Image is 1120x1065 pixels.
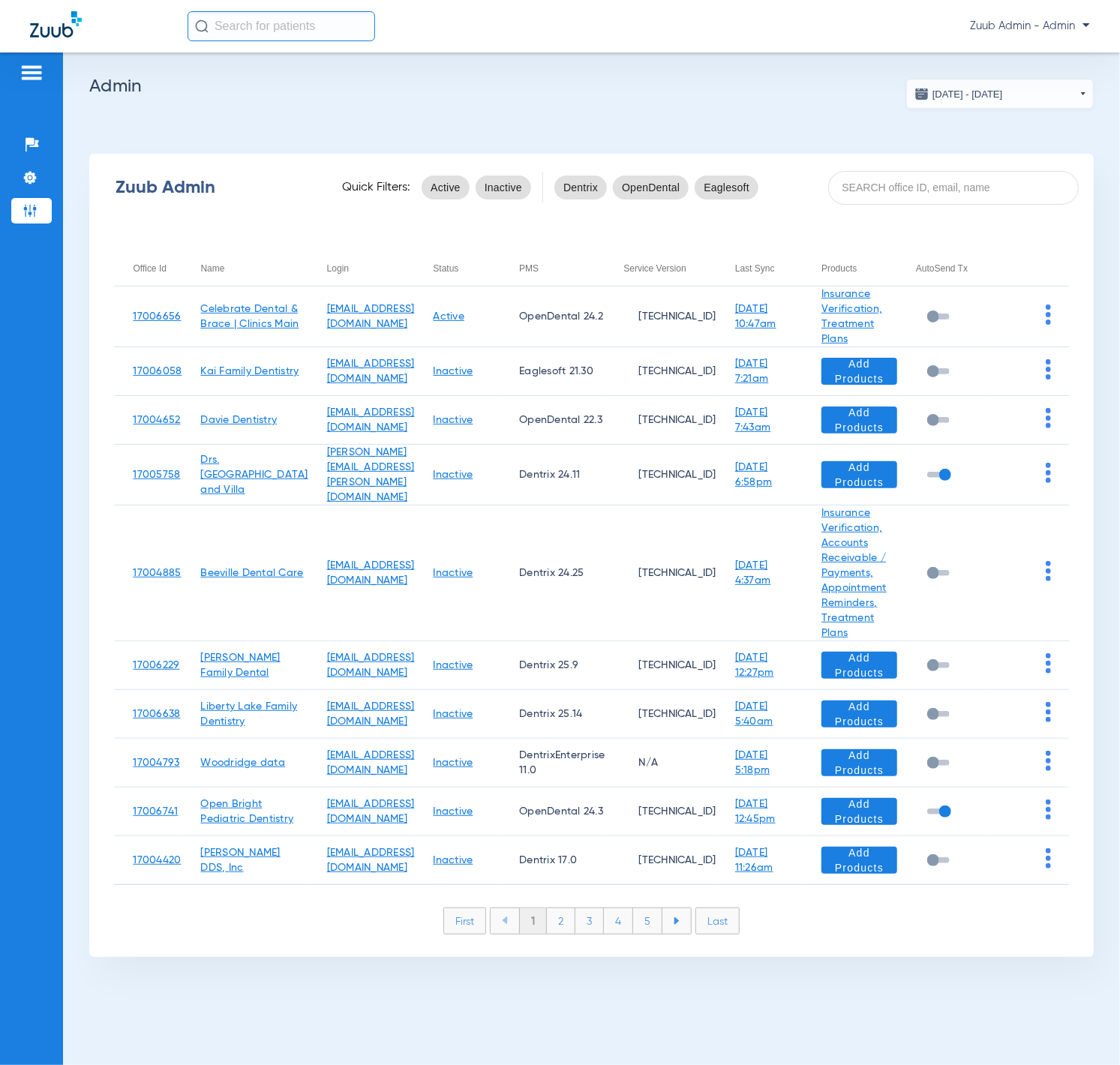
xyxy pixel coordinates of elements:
[1046,359,1051,379] img: group-dot-blue.svg
[735,847,773,873] a: [DATE] 11:26am
[1046,561,1051,581] img: group-dot-blue.svg
[735,652,774,678] a: [DATE] 12:27pm
[133,660,179,670] a: 17006229
[833,699,885,729] span: Add Products
[821,652,897,679] button: Add Products
[89,79,1094,94] h2: Admin
[833,460,885,490] span: Add Products
[327,750,415,775] a: [EMAIL_ADDRESS][DOMAIN_NAME]
[431,180,461,195] span: Active
[821,700,897,727] button: Add Products
[200,652,280,678] a: [PERSON_NAME] Family Dental
[916,260,968,277] div: AutoSend Tx
[422,172,531,202] mat-chip-listbox: status-filters
[327,407,415,433] a: [EMAIL_ADDRESS][DOMAIN_NAME]
[200,847,280,873] a: [PERSON_NAME] DDS, Inc
[433,260,500,277] div: Status
[200,701,297,727] a: Liberty Lake Family Dentistry
[547,908,575,934] li: 2
[833,405,885,435] span: Add Products
[833,356,885,386] span: Add Products
[622,180,680,195] span: OpenDental
[116,180,316,195] div: Zuub Admin
[133,260,182,277] div: Office Id
[821,289,882,344] a: Insurance Verification, Treatment Plans
[735,750,770,775] a: [DATE] 5:18pm
[575,908,604,934] li: 3
[200,415,277,425] a: Davie Dentistry
[906,79,1094,109] button: [DATE] - [DATE]
[605,641,716,690] td: [TECHNICAL_ID]
[1046,702,1051,722] img: group-dot-blue.svg
[833,845,885,875] span: Add Products
[133,469,180,480] a: 17005758
[433,660,473,670] a: Inactive
[674,917,680,925] img: arrow-right-blue.svg
[735,407,771,433] a: [DATE] 7:43am
[327,652,415,678] a: [EMAIL_ADDRESS][DOMAIN_NAME]
[133,415,180,425] a: 17004652
[605,505,716,641] td: [TECHNICAL_ID]
[133,311,181,322] a: 17006656
[821,847,897,874] button: Add Products
[1046,799,1051,820] img: group-dot-blue.svg
[500,739,605,787] td: DentrixEnterprise 11.0
[485,180,522,195] span: Inactive
[133,260,166,277] div: Office Id
[1046,408,1051,428] img: group-dot-blue.svg
[821,461,897,488] button: Add Products
[500,787,605,836] td: OpenDental 24.3
[433,415,473,425] a: Inactive
[433,366,473,376] a: Inactive
[433,260,458,277] div: Status
[133,757,179,768] a: 17004793
[735,560,771,586] a: [DATE] 4:37am
[1046,653,1051,673] img: group-dot-blue.svg
[133,568,181,578] a: 17004885
[200,304,299,329] a: Celebrate Dental & Brace | Clinics Main
[200,568,303,578] a: Beeville Dental Care
[821,749,897,776] button: Add Products
[554,172,758,202] mat-chip-listbox: pms-filters
[605,787,716,836] td: [TECHNICAL_ID]
[821,798,897,825] button: Add Products
[604,908,633,934] li: 4
[735,701,773,727] a: [DATE] 5:40am
[519,260,605,277] div: PMS
[605,286,716,347] td: [TECHNICAL_ID]
[342,180,410,195] span: Quick Filters:
[500,690,605,739] td: Dentrix 25.14
[500,286,605,347] td: OpenDental 24.2
[433,855,473,865] a: Inactive
[433,757,473,768] a: Inactive
[735,260,775,277] div: Last Sync
[735,358,769,384] a: [DATE] 7:21am
[133,366,182,376] a: 17006058
[1046,304,1051,325] img: group-dot-blue.svg
[433,806,473,817] a: Inactive
[833,650,885,680] span: Add Products
[188,11,375,41] input: Search for patients
[828,171,1079,205] input: SEARCH office ID, email, name
[20,64,44,82] img: hamburger-icon
[970,19,1090,34] span: Zuub Admin - Admin
[821,358,897,385] button: Add Products
[695,907,740,934] li: Last
[916,260,986,277] div: AutoSend Tx
[500,396,605,445] td: OpenDental 22.3
[502,916,508,925] img: arrow-left-blue.svg
[605,690,716,739] td: [TECHNICAL_ID]
[735,304,776,329] a: [DATE] 10:47am
[605,836,716,885] td: [TECHNICAL_ID]
[433,469,473,480] a: Inactive
[833,748,885,778] span: Add Products
[605,396,716,445] td: [TECHNICAL_ID]
[833,796,885,826] span: Add Products
[821,406,897,433] button: Add Products
[519,908,547,934] li: 1
[327,447,415,502] a: [PERSON_NAME][EMAIL_ADDRESS][PERSON_NAME][DOMAIN_NAME]
[200,799,293,824] a: Open Bright Pediatric Dentistry
[133,709,180,719] a: 17006638
[433,311,464,322] a: Active
[500,445,605,505] td: Dentrix 24.11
